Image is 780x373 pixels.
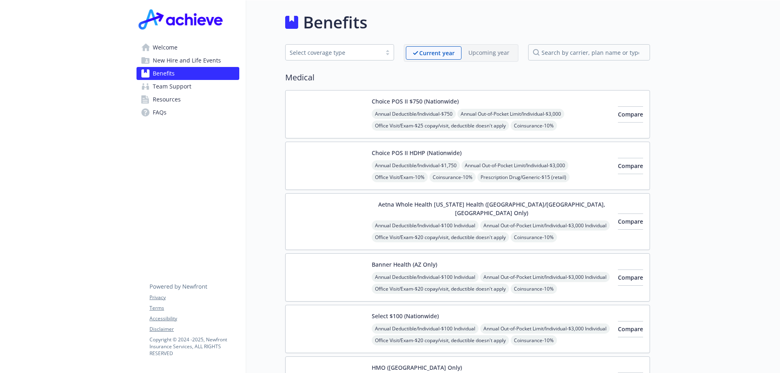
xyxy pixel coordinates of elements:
[511,284,557,294] span: Coinsurance - 10%
[372,260,437,269] button: Banner Health (AZ Only)
[372,363,462,372] button: HMO ([GEOGRAPHIC_DATA] Only)
[136,67,239,80] a: Benefits
[618,106,643,123] button: Compare
[149,294,239,301] a: Privacy
[290,48,377,57] div: Select coverage type
[153,54,221,67] span: New Hire and Life Events
[372,121,509,131] span: Office Visit/Exam - $25 copay/visit, deductible doesn't apply
[285,71,650,84] h2: Medical
[372,312,439,320] button: Select $100 (Nationwide)
[372,232,509,242] span: Office Visit/Exam - $20 copay/visit, deductible doesn't apply
[149,336,239,357] p: Copyright © 2024 - 2025 , Newfront Insurance Services, ALL RIGHTS RESERVED
[511,232,557,242] span: Coinsurance - 10%
[372,272,479,282] span: Annual Deductible/Individual - $100 Individual
[153,41,178,54] span: Welcome
[136,41,239,54] a: Welcome
[618,162,643,170] span: Compare
[372,335,509,345] span: Office Visit/Exam - $20 copay/visit, deductible doesn't apply
[429,172,476,182] span: Coinsurance - 10%
[149,326,239,333] a: Disclaimer
[480,272,610,282] span: Annual Out-of-Pocket Limit/Individual - $3,000 Individual
[292,97,365,132] img: Aetna Inc carrier logo
[372,172,428,182] span: Office Visit/Exam - 10%
[292,149,365,183] img: Aetna Inc carrier logo
[457,109,564,119] span: Annual Out-of-Pocket Limit/Individual - $3,000
[136,106,239,119] a: FAQs
[618,270,643,286] button: Compare
[372,109,456,119] span: Annual Deductible/Individual - $750
[136,80,239,93] a: Team Support
[461,160,568,170] span: Annual Out-of-Pocket Limit/Individual - $3,000
[419,49,455,57] p: Current year
[372,97,459,106] button: Choice POS II $750 (Nationwide)
[136,54,239,67] a: New Hire and Life Events
[372,160,460,170] span: Annual Deductible/Individual - $1,750
[372,220,479,231] span: Annual Deductible/Individual - $100 Individual
[618,110,643,118] span: Compare
[372,200,611,217] button: Aetna Whole Health [US_STATE] Health ([GEOGRAPHIC_DATA]/[GEOGRAPHIC_DATA], [GEOGRAPHIC_DATA] Only)
[292,260,365,295] img: Aetna Inc carrier logo
[149,304,239,312] a: Terms
[618,321,643,337] button: Compare
[303,10,367,34] h1: Benefits
[149,315,239,322] a: Accessibility
[618,158,643,174] button: Compare
[618,218,643,225] span: Compare
[618,213,643,230] button: Compare
[480,220,610,231] span: Annual Out-of-Pocket Limit/Individual - $3,000 Individual
[153,93,181,106] span: Resources
[153,67,175,80] span: Benefits
[511,335,557,345] span: Coinsurance - 10%
[511,121,557,131] span: Coinsurance - 10%
[372,284,509,294] span: Office Visit/Exam - $20 copay/visit, deductible doesn't apply
[468,48,509,57] p: Upcoming year
[461,46,516,60] span: Upcoming year
[153,106,167,119] span: FAQs
[618,325,643,333] span: Compare
[292,200,365,243] img: Aetna Inc carrier logo
[477,172,570,182] span: Prescription Drug/Generic - $15 (retail)
[618,274,643,281] span: Compare
[136,93,239,106] a: Resources
[480,323,610,334] span: Annual Out-of-Pocket Limit/Individual - $3,000 Individual
[372,323,479,334] span: Annual Deductible/Individual - $100 Individual
[292,312,365,346] img: Aetna Inc carrier logo
[153,80,191,93] span: Team Support
[372,149,461,157] button: Choice POS II HDHP (Nationwide)
[528,44,650,60] input: search by carrier, plan name or type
